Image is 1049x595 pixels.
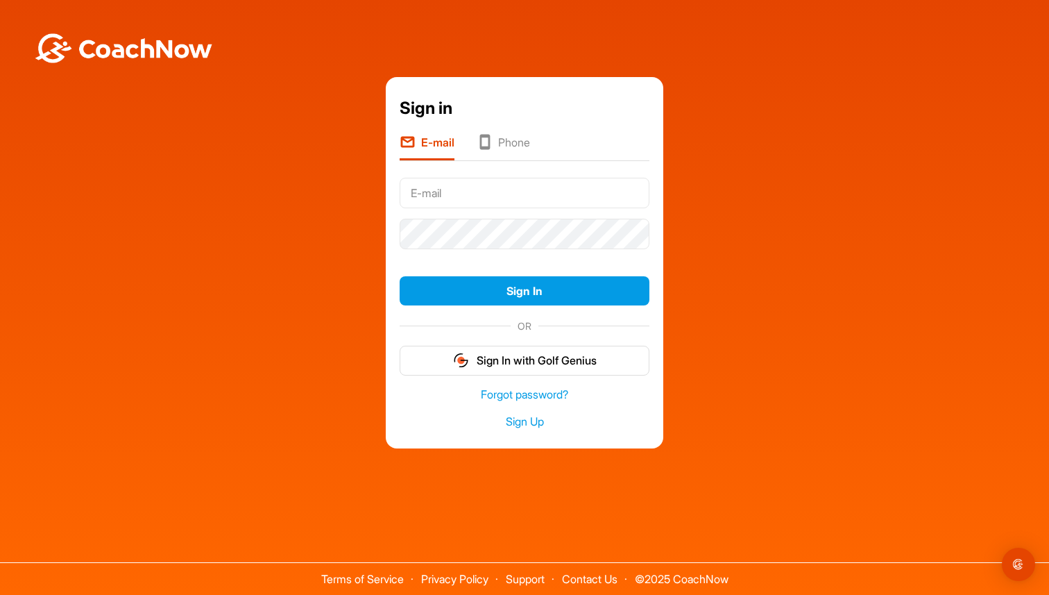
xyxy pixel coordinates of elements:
[400,414,649,430] a: Sign Up
[400,96,649,121] div: Sign in
[628,563,735,585] span: © 2025 CoachNow
[477,134,530,160] li: Phone
[421,572,488,586] a: Privacy Policy
[506,572,545,586] a: Support
[400,346,649,376] button: Sign In with Golf Genius
[400,387,649,403] a: Forgot password?
[400,134,454,160] li: E-mail
[400,276,649,306] button: Sign In
[511,319,538,333] span: OR
[452,352,470,369] img: gg_logo
[400,178,649,208] input: E-mail
[1002,548,1035,581] div: Open Intercom Messenger
[562,572,617,586] a: Contact Us
[33,33,214,63] img: BwLJSsUCoWCh5upNqxVrqldRgqLPVwmV24tXu5FoVAoFEpwwqQ3VIfuoInZCoVCoTD4vwADAC3ZFMkVEQFDAAAAAElFTkSuQmCC
[321,572,404,586] a: Terms of Service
